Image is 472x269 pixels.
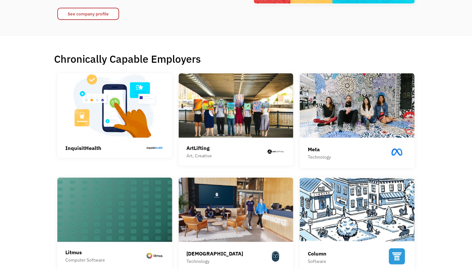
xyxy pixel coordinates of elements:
div: Litmus [65,248,105,256]
a: InquisitHealth [57,73,172,158]
div: InquisitHealth [65,144,101,152]
a: MetaTechnology [300,73,415,168]
a: See company profile [57,8,119,20]
div: Computer Software [65,256,105,264]
a: ArtLiftingArt, Creative [179,73,294,166]
div: Column [308,250,326,257]
div: [DEMOGRAPHIC_DATA] [187,250,243,257]
h1: Chronically Capable Employers [54,52,418,65]
div: ArtLifting [187,144,212,152]
div: Technology [187,257,243,265]
div: Meta [308,145,331,153]
div: Software [308,257,326,265]
div: Art, Creative [187,152,212,160]
div: Technology [308,153,331,161]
